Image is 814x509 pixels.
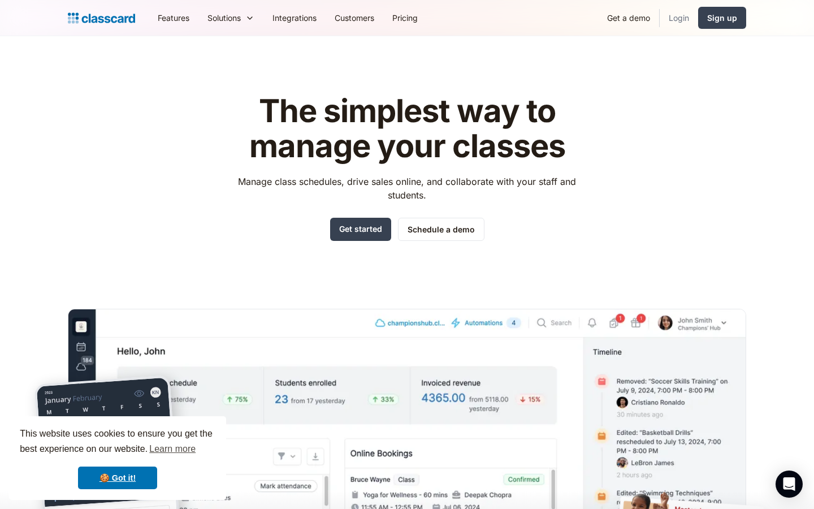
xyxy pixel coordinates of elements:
[149,5,198,31] a: Features
[698,7,746,29] a: Sign up
[326,5,383,31] a: Customers
[9,416,226,500] div: cookieconsent
[330,218,391,241] a: Get started
[20,427,215,458] span: This website uses cookies to ensure you get the best experience on our website.
[148,441,197,458] a: learn more about cookies
[228,94,587,163] h1: The simplest way to manage your classes
[68,10,135,26] a: home
[776,471,803,498] div: Open Intercom Messenger
[383,5,427,31] a: Pricing
[207,12,241,24] div: Solutions
[198,5,263,31] div: Solutions
[707,12,737,24] div: Sign up
[78,467,157,489] a: dismiss cookie message
[228,175,587,202] p: Manage class schedules, drive sales online, and collaborate with your staff and students.
[660,5,698,31] a: Login
[263,5,326,31] a: Integrations
[398,218,484,241] a: Schedule a demo
[598,5,659,31] a: Get a demo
